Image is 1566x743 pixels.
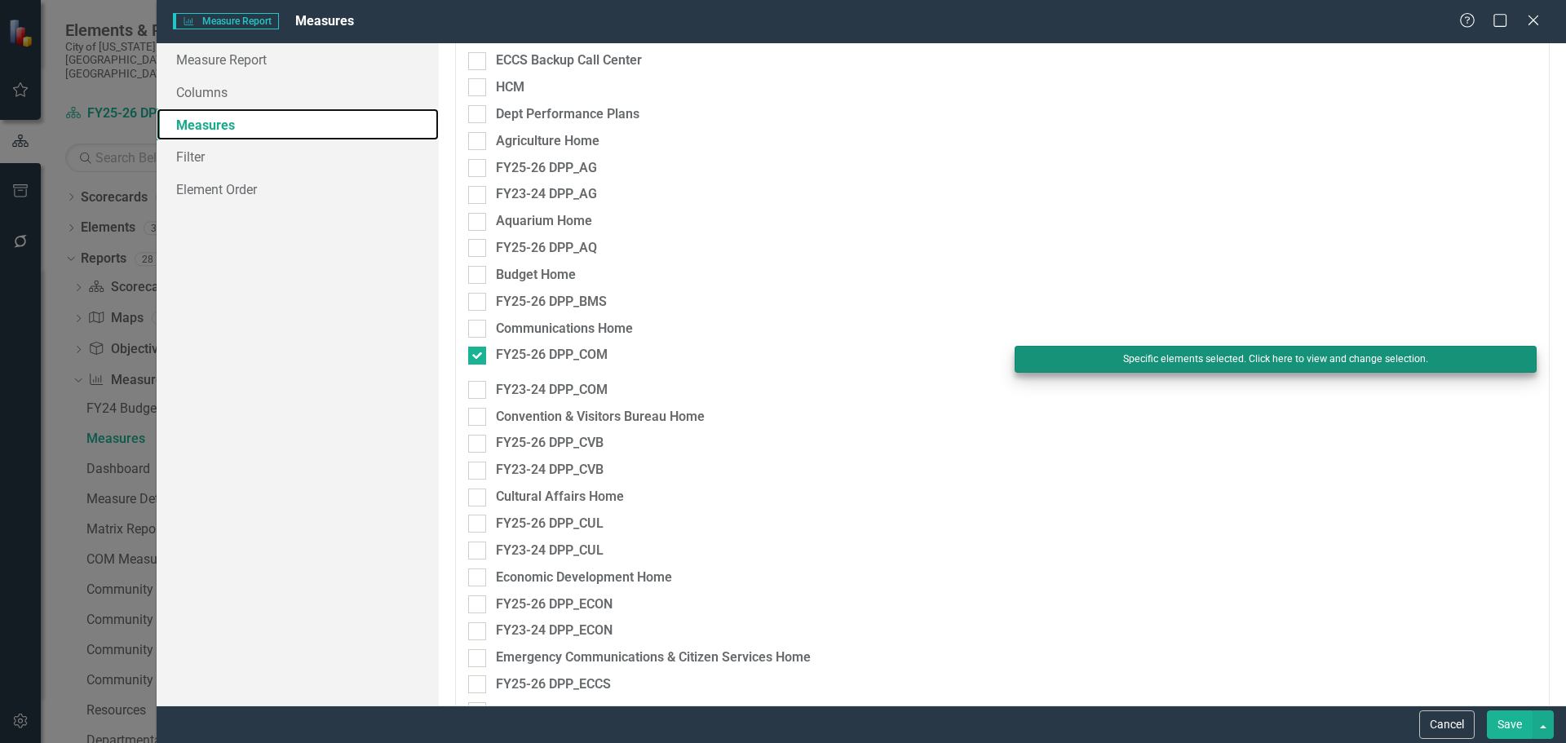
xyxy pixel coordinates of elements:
[496,434,604,453] div: FY25-26 DPP_CVB
[496,381,608,400] div: FY23-24 DPP_COM
[496,675,611,694] div: FY25-26 DPP_ECCS
[496,78,524,97] div: HCM
[295,13,354,29] span: Measures
[496,408,705,427] div: Convention & Visitors Bureau Home
[496,648,811,667] div: Emergency Communications & Citizen Services Home
[496,515,604,533] div: FY25-26 DPP_CUL
[496,488,624,506] div: Cultural Affairs Home
[496,51,642,70] div: ECCS Backup Call Center
[157,108,439,141] a: Measures
[496,212,592,231] div: Aquarium Home
[157,76,439,108] a: Columns
[173,13,279,29] span: Measure Report
[496,185,597,204] div: FY23-24 DPP_AG
[157,173,439,206] a: Element Order
[496,105,639,124] div: Dept Performance Plans
[1015,346,1537,372] button: Specific elements selected. Click here to view and change selection.
[496,595,613,614] div: FY25-26 DPP_ECON
[157,140,439,173] a: Filter
[496,320,633,338] div: Communications Home
[496,568,672,587] div: Economic Development Home
[496,132,599,151] div: Agriculture Home
[496,702,611,721] div: FY23-24 DPP_ECCS
[1487,710,1533,739] button: Save
[496,266,576,285] div: Budget Home
[496,621,613,640] div: FY23-24 DPP_ECON
[496,461,604,480] div: FY23-24 DPP_CVB
[496,346,608,365] div: FY25-26 DPP_COM
[496,159,597,178] div: FY25-26 DPP_AG
[1419,710,1475,739] button: Cancel
[496,542,604,560] div: FY23-24 DPP_CUL
[157,43,439,76] a: Measure Report
[496,293,607,312] div: FY25-26 DPP_BMS
[496,239,597,258] div: FY25-26 DPP_AQ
